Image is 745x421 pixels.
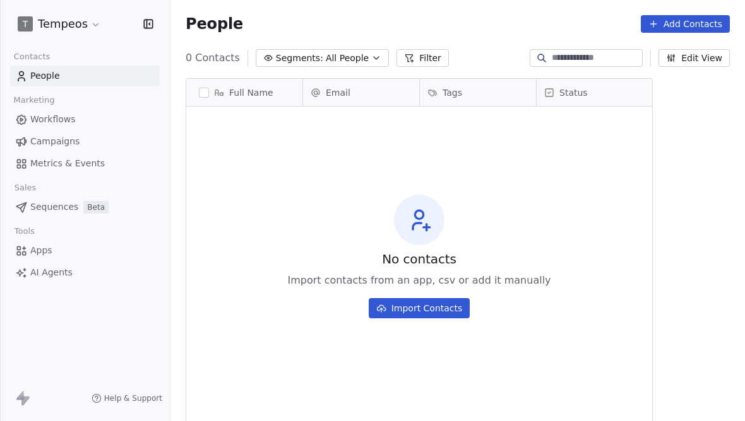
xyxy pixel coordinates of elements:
[382,250,456,268] span: No contacts
[8,91,60,110] span: Marketing
[276,52,323,65] span: Segments:
[369,293,470,318] a: Import Contacts
[186,107,303,419] div: grid
[229,86,273,99] span: Full Name
[8,47,56,66] span: Contacts
[443,86,462,99] span: Tags
[30,135,80,148] span: Campaigns
[186,79,302,106] div: Full Name
[30,200,78,214] span: Sequences
[15,13,104,35] button: TTempeos
[10,131,160,152] a: Campaigns
[10,153,160,174] a: Metrics & Events
[537,79,653,106] div: Status
[287,273,551,288] span: Import contacts from an app, csv or add it manually
[10,262,160,283] a: AI Agents
[23,18,28,30] span: T
[186,14,243,33] span: People
[659,49,730,67] button: Edit View
[9,178,42,197] span: Sales
[303,107,653,419] div: grid
[420,79,536,106] div: Tags
[186,50,240,66] span: 0 Contacts
[303,79,419,106] div: Email
[559,86,588,99] span: Status
[396,49,449,67] button: Filter
[10,109,160,130] a: Workflows
[30,113,76,126] span: Workflows
[30,69,60,83] span: People
[92,393,162,403] a: Help & Support
[10,197,160,217] a: SequencesBeta
[326,52,369,65] span: All People
[369,298,470,318] button: Import Contacts
[30,244,52,257] span: Apps
[10,66,160,86] a: People
[30,266,73,279] span: AI Agents
[30,157,105,170] span: Metrics & Events
[641,15,730,33] button: Add Contacts
[9,222,40,241] span: Tools
[10,240,160,261] a: Apps
[83,201,109,214] span: Beta
[38,16,88,32] span: Tempeos
[326,86,350,99] span: Email
[104,393,162,403] span: Help & Support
